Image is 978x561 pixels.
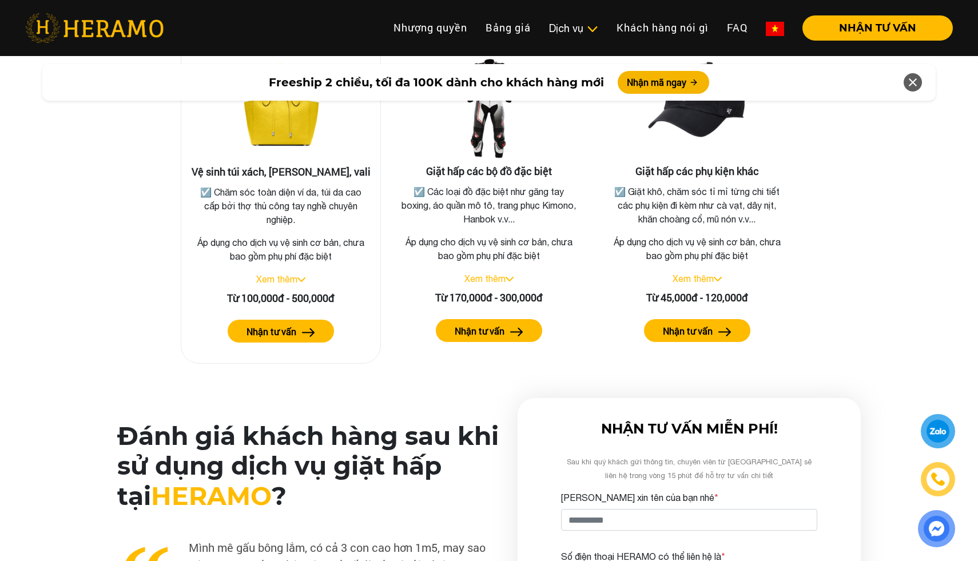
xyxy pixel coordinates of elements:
[269,74,604,91] span: Freeship 2 chiều, tối đa 100K dành cho khách hàng mới
[398,290,580,305] div: Từ 170,000đ - 300,000đ
[398,319,580,342] a: Nhận tư vấn arrow
[607,15,718,40] a: Khách hàng nói gì
[931,473,944,486] img: phone-icon
[644,319,750,342] button: Nhận tư vấn
[663,324,713,338] label: Nhận tư vấn
[400,185,578,226] p: ☑️ Các loại đồ đặc biệt như găng tay boxing, áo quần mô tô, trang phục Kimono, Hanbok v.v...
[384,15,476,40] a: Nhượng quyền
[640,51,754,165] img: Giặt hấp các phụ kiện khác
[297,277,305,282] img: arrow_down.svg
[793,23,953,33] a: NHẬN TƯ VẤN
[606,290,788,305] div: Từ 45,000đ - 120,000đ
[190,291,371,306] div: Từ 100,000đ - 500,000đ
[549,21,598,36] div: Dịch vụ
[609,185,786,226] p: ☑️ Giặt khô, chăm sóc tỉ mỉ từng chi tiết các phụ kiện đi kèm như cà vạt, dây nịt, khăn choàng cổ...
[398,165,580,178] h3: Giặt hấp các bộ đồ đặc biệt
[25,13,164,43] img: heramo-logo.png
[432,51,546,165] img: Giặt hấp các bộ đồ đặc biệt
[228,320,334,343] button: Nhận tư vấn
[476,15,540,40] a: Bảng giá
[247,325,296,339] label: Nhận tư vấn
[718,328,731,336] img: arrow
[436,319,542,342] button: Nhận tư vấn
[618,71,709,94] button: Nhận mã ngay
[151,480,272,511] span: HERAMO
[561,421,817,437] h3: NHẬN TƯ VẤN MIỄN PHÍ!
[117,421,499,511] h2: Đánh giá khách hàng sau khi sử dụng dịch vụ giặt hấp tại ?
[606,235,788,262] p: Áp dụng cho dịch vụ vệ sinh cơ bản, chưa bao gồm phụ phí đặc biệt
[567,457,812,480] span: Sau khi quý khách gửi thông tin, chuyên viên từ [GEOGRAPHIC_DATA] sẽ liên hệ trong vòng 15 phút đ...
[190,166,371,178] h3: Vệ sinh túi xách, [PERSON_NAME], vali
[190,320,371,343] a: Nhận tư vấn arrow
[190,236,371,263] p: Áp dụng cho dịch vụ vệ sinh cơ bản, chưa bao gồm phụ phí đặc biệt
[256,274,297,284] a: Xem thêm
[455,324,504,338] label: Nhận tư vấn
[302,328,315,337] img: arrow
[673,273,714,284] a: Xem thêm
[224,51,338,166] img: Vệ sinh túi xách, balo, vali
[398,235,580,262] p: Áp dụng cho dịch vụ vệ sinh cơ bản, chưa bao gồm phụ phí đặc biệt
[506,277,514,281] img: arrow_down.svg
[561,491,718,504] label: [PERSON_NAME] xin tên của bạn nhé
[606,319,788,342] a: Nhận tư vấn arrow
[766,22,784,36] img: vn-flag.png
[606,165,788,178] h3: Giặt hấp các phụ kiện khác
[714,277,722,281] img: arrow_down.svg
[922,463,955,496] a: phone-icon
[718,15,757,40] a: FAQ
[510,328,523,336] img: arrow
[802,15,953,41] button: NHẬN TƯ VẤN
[464,273,506,284] a: Xem thêm
[586,23,598,35] img: subToggleIcon
[193,185,369,226] p: ☑️ Chăm sóc toàn diện ví da, túi da cao cấp bởi thợ thủ công tay nghề chuyên nghiệp.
